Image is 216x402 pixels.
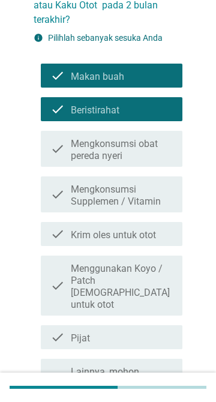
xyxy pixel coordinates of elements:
[50,102,65,116] i: check
[71,332,90,344] label: Pijat
[71,263,173,311] label: Menggunakan Koyo / Patch [DEMOGRAPHIC_DATA] untuk otot
[71,184,173,208] label: Mengkonsumsi Supplemen / Vitamin
[34,33,43,43] i: info
[50,364,65,390] i: check
[50,136,65,162] i: check
[71,138,173,162] label: Mengkonsumsi obat pereda nyeri
[71,229,156,241] label: Krim oles untuk otot
[71,71,124,83] label: Makan buah
[50,227,65,241] i: check
[50,330,65,344] i: check
[50,260,65,311] i: check
[71,366,173,390] label: Lainnya, mohon sebutkan
[48,33,163,43] label: Pilihlah sebanyak sesuka Anda
[50,181,65,208] i: check
[71,104,119,116] label: Beristirahat
[50,68,65,83] i: check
